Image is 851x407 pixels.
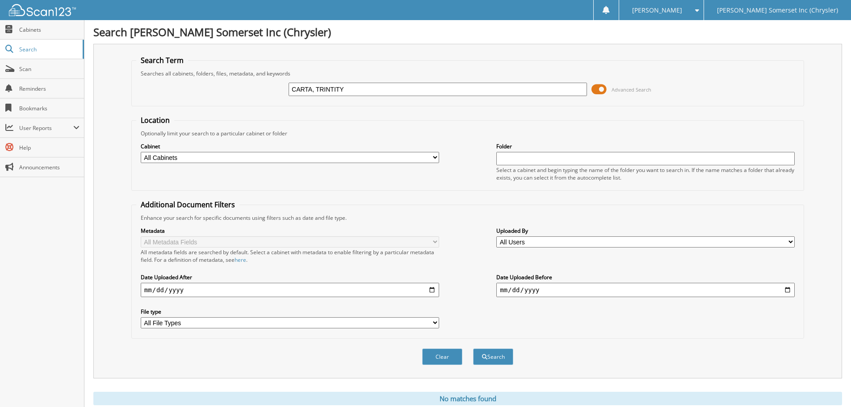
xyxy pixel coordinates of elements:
[136,130,799,137] div: Optionally limit your search to a particular cabinet or folder
[496,273,795,281] label: Date Uploaded Before
[496,166,795,181] div: Select a cabinet and begin typing the name of the folder you want to search in. If the name match...
[422,348,462,365] button: Clear
[141,227,439,235] label: Metadata
[717,8,838,13] span: [PERSON_NAME] Somerset Inc (Chrysler)
[136,115,174,125] legend: Location
[93,25,842,39] h1: Search [PERSON_NAME] Somerset Inc (Chrysler)
[496,283,795,297] input: end
[235,256,246,264] a: here
[136,55,188,65] legend: Search Term
[9,4,76,16] img: scan123-logo-white.svg
[19,105,80,112] span: Bookmarks
[141,308,439,315] label: File type
[19,85,80,92] span: Reminders
[19,144,80,151] span: Help
[141,273,439,281] label: Date Uploaded After
[496,143,795,150] label: Folder
[612,86,651,93] span: Advanced Search
[19,26,80,34] span: Cabinets
[496,227,795,235] label: Uploaded By
[136,214,799,222] div: Enhance your search for specific documents using filters such as date and file type.
[19,124,73,132] span: User Reports
[141,143,439,150] label: Cabinet
[19,164,80,171] span: Announcements
[19,65,80,73] span: Scan
[136,70,799,77] div: Searches all cabinets, folders, files, metadata, and keywords
[141,248,439,264] div: All metadata fields are searched by default. Select a cabinet with metadata to enable filtering b...
[473,348,513,365] button: Search
[93,392,842,405] div: No matches found
[632,8,682,13] span: [PERSON_NAME]
[141,283,439,297] input: start
[19,46,78,53] span: Search
[136,200,239,210] legend: Additional Document Filters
